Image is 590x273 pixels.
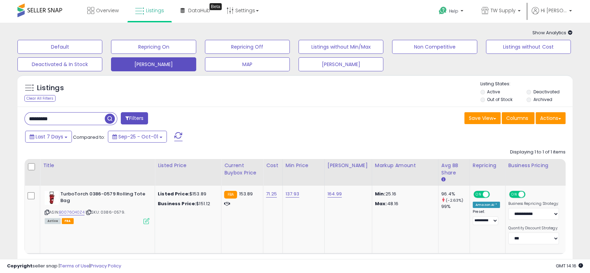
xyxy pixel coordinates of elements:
small: Avg BB Share. [441,177,445,183]
label: Quantity Discount Strategy: [508,226,559,231]
span: Help [449,8,458,14]
b: Business Price: [158,200,196,207]
span: Sep-25 - Oct-01 [118,133,158,140]
a: Hi [PERSON_NAME] [532,7,572,23]
label: Active [487,89,500,95]
button: Default [17,40,102,54]
button: Repricing Off [205,40,290,54]
p: 48.16 [375,201,433,207]
b: TurboTorch 0386-0579 Rolling Tote Bag [60,191,145,206]
button: MAP [205,57,290,71]
div: Clear All Filters [24,95,56,102]
span: TW Supply [491,7,516,14]
div: 96.4% [441,191,470,197]
span: Compared to: [73,134,105,141]
button: Sep-25 - Oct-01 [108,131,167,143]
button: Actions [536,112,566,124]
a: Help [433,1,470,23]
a: 164.99 [327,191,342,197]
button: Columns [502,112,534,124]
div: ASIN: [45,191,149,223]
div: Displaying 1 to 1 of 1 items [510,149,566,156]
div: Tooltip anchor [209,3,222,10]
span: 2025-10-9 14:16 GMT [556,263,583,269]
a: 71.25 [266,191,277,197]
div: Listed Price [158,162,218,169]
button: Non Competitive [392,40,477,54]
div: Current Buybox Price [224,162,260,177]
div: Avg BB Share [441,162,467,177]
p: Listing States: [480,81,573,87]
button: Listings without Cost [486,40,571,54]
strong: Max: [375,200,387,207]
div: Preset: [473,209,500,225]
span: Columns [506,115,528,122]
img: 41gBwg4hLFL._SL40_.jpg [45,191,59,205]
span: OFF [524,192,535,197]
div: Markup Amount [375,162,435,169]
label: Out of Stock [487,96,512,102]
a: B0076O40Z4 [59,209,84,215]
small: FBA [224,191,237,199]
div: $151.12 [158,201,216,207]
h5: Listings [37,83,64,93]
span: ON [474,192,483,197]
a: 137.93 [286,191,299,197]
small: (-2.63%) [446,197,463,203]
button: [PERSON_NAME] [298,57,383,71]
span: ON [510,192,518,197]
p: 25.16 [375,191,433,197]
label: Business Repricing Strategy: [508,201,559,206]
b: Listed Price: [158,191,190,197]
span: | SKU: 0386-0579. [86,209,125,215]
span: 153.89 [239,191,253,197]
span: Hi [PERSON_NAME] [541,7,567,14]
div: Cost [266,162,280,169]
span: FBA [62,218,74,224]
div: 99% [441,203,470,210]
span: All listings currently available for purchase on Amazon [45,218,61,224]
button: Repricing On [111,40,196,54]
i: Get Help [438,6,447,15]
span: Overview [96,7,119,14]
div: Business Pricing [508,162,579,169]
label: Deactivated [533,89,560,95]
span: OFF [489,192,500,197]
div: [PERSON_NAME] [327,162,369,169]
button: Last 7 Days [25,131,72,143]
span: Last 7 Days [36,133,63,140]
div: Repricing [473,162,502,169]
div: Title [43,162,152,169]
button: Deactivated & In Stock [17,57,102,71]
button: Save View [464,112,501,124]
button: Filters [121,112,148,124]
span: DataHub [188,7,210,14]
div: Amazon AI * [473,202,500,208]
div: $153.89 [158,191,216,197]
strong: Min: [375,191,385,197]
span: Listings [146,7,164,14]
label: Archived [533,96,552,102]
div: Min Price [286,162,322,169]
span: Show Analytics [532,29,573,36]
div: seller snap | | [7,263,121,270]
button: [PERSON_NAME] [111,57,196,71]
a: Privacy Policy [90,263,121,269]
a: Terms of Use [60,263,89,269]
button: Listings without Min/Max [298,40,383,54]
strong: Copyright [7,263,32,269]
